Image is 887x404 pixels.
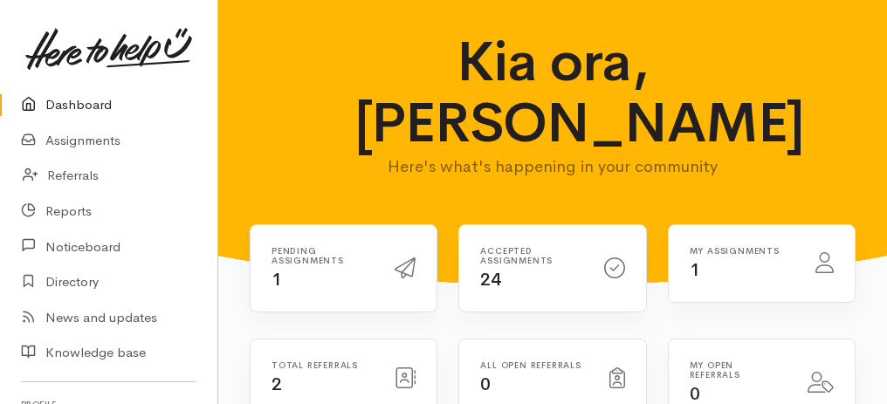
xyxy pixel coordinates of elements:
[480,373,491,395] span: 0
[690,246,794,256] h6: My assignments
[272,269,282,291] span: 1
[690,360,787,380] h6: My open referrals
[690,259,700,281] span: 1
[480,246,582,265] h6: Accepted assignments
[354,31,752,154] h1: Kia ora, [PERSON_NAME]
[354,154,752,179] p: Here's what's happening in your community
[272,360,374,370] h6: Total referrals
[272,246,374,265] h6: Pending assignments
[272,373,282,395] span: 2
[480,269,500,291] span: 24
[480,360,588,370] h6: All open referrals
